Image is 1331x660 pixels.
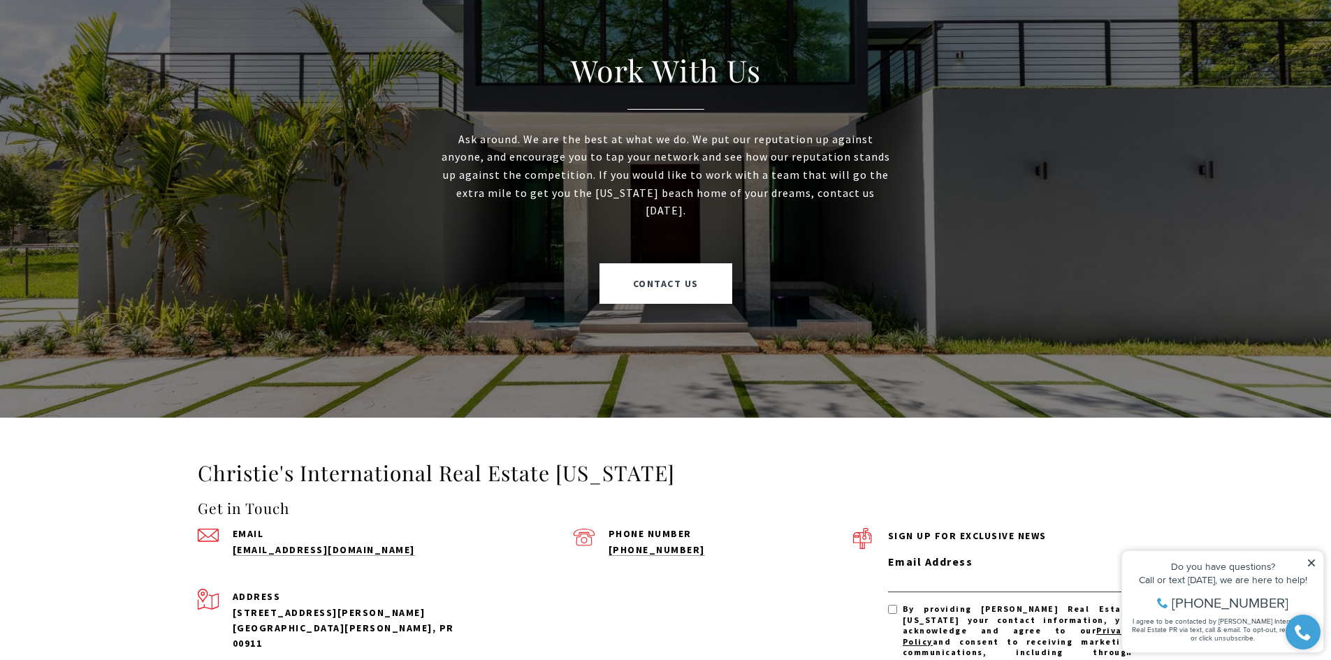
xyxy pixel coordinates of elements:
h3: Christie's International Real Estate [US_STATE] [198,460,1134,487]
a: send an email to admin@cirepr.com [233,543,415,556]
span: [PHONE_NUMBER] [57,66,174,80]
input: By providing Christie's Real Estate Puerto Rico your contact information, you acknowledge and agr... [888,605,897,614]
a: call (939) 337-3000 [609,543,705,556]
span: [GEOGRAPHIC_DATA][PERSON_NAME], PR 00911 [233,622,454,650]
h4: Get in Touch [198,497,853,520]
p: Phone Number [609,529,853,538]
div: Call or text [DATE], we are here to help! [15,45,202,54]
p: Address [233,589,477,604]
label: Email Address [888,553,1133,571]
div: [STREET_ADDRESS][PERSON_NAME] [233,605,477,620]
h2: Work With Us [571,51,761,110]
div: Do you have questions? [15,31,202,41]
p: Sign up for exclusive news [888,528,1133,543]
a: Privacy Policy - open in a new tab [903,625,1133,647]
a: Contact Us [599,263,732,304]
p: Email [233,529,477,538]
span: I agree to be contacted by [PERSON_NAME] International Real Estate PR via text, call & email. To ... [17,86,199,112]
p: Ask around. We are the best at what we do. We put our reputation up against anyone, and encourage... [439,131,893,220]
